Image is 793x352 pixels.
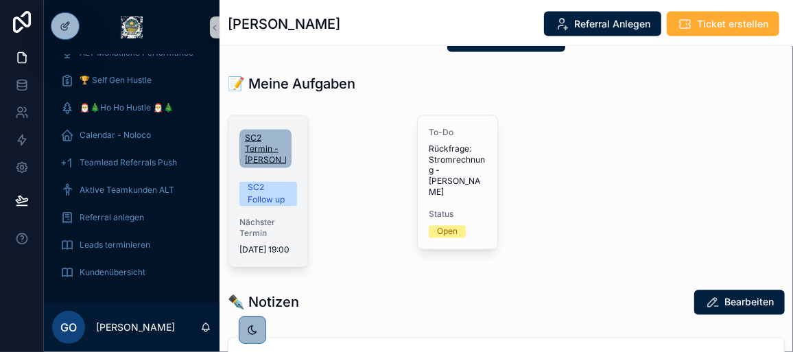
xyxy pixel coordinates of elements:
h1: [PERSON_NAME] [228,14,340,34]
div: Open [437,226,458,238]
img: App logo [121,16,143,38]
span: SC2 Termin - [PERSON_NAME] [245,132,286,165]
span: Aktive Teamkunden ALT [80,185,174,196]
button: Bearbeiten [694,290,785,315]
span: [DATE] 19:00 [239,245,297,256]
div: SC2 Follow up [248,182,289,207]
span: To-Do [429,127,486,138]
span: Referral Anlegen [574,17,650,31]
div: scrollable content [44,55,220,303]
a: Kundenübersicht [52,260,211,285]
a: Referral anlegen [52,205,211,230]
span: Kundenübersicht [80,267,145,278]
a: Leads terminieren [52,233,211,257]
button: Ticket erstellen [667,12,779,36]
span: Calendar - Noloco [80,130,151,141]
a: 🏆 Self Gen Hustle [52,68,211,93]
span: Bearbeiten [724,296,774,309]
h1: ✒️ Notizen [228,293,299,312]
span: GO [60,319,77,336]
h1: 📝 Meine Aufgaben [228,74,355,93]
span: Ticket erstellen [697,17,768,31]
span: 🎅🎄Ho Ho Hustle 🎅🎄 [80,102,174,113]
a: SC2 Termin - [PERSON_NAME] [239,130,292,168]
span: Teamlead Referrals Push [80,157,177,168]
p: [PERSON_NAME] [96,320,175,334]
span: Referral anlegen [80,212,144,223]
a: Calendar - Noloco [52,123,211,148]
a: Teamlead Referrals Push [52,150,211,175]
a: 🎅🎄Ho Ho Hustle 🎅🎄 [52,95,211,120]
span: Rückfrage: Stromrechnung - [PERSON_NAME] [429,143,486,198]
span: Status [429,209,486,220]
a: To-DoRückfrage: Stromrechnung - [PERSON_NAME]StatusOpen [417,115,498,250]
span: 🏆 Self Gen Hustle [80,75,152,86]
a: Aktive Teamkunden ALT [52,178,211,202]
button: Referral Anlegen [544,12,661,36]
span: Nächster Termin [239,218,297,239]
span: Leads terminieren [80,239,150,250]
